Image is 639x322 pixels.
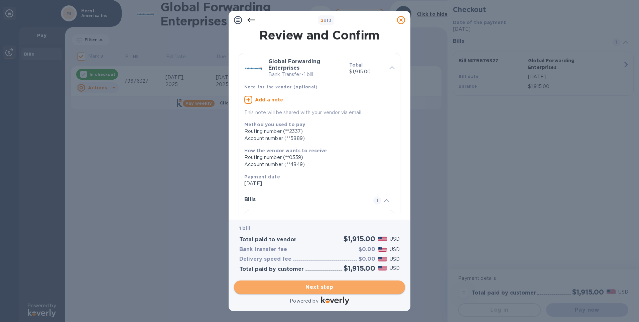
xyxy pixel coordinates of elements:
span: Next step [239,283,400,291]
h3: Delivery speed fee [239,256,291,262]
img: USD [378,247,387,252]
img: USD [378,266,387,270]
b: Global Forwarding Enterprises [268,58,320,71]
b: Method you used to pay [244,122,305,127]
b: of 3 [321,18,332,23]
p: USD [390,256,400,263]
h1: Review and Confirm [237,28,402,42]
p: Bank Transfer • 1 bill [268,71,344,78]
h2: $1,915.00 [344,235,375,243]
b: How the vendor wants to receive [244,148,327,153]
b: 1 bill [239,226,250,231]
img: USD [378,257,387,261]
div: Account number (**5889) [244,135,389,142]
b: Payment date [244,174,280,179]
p: USD [390,265,400,272]
h3: $0.00 [359,256,375,262]
h3: Total paid to vendor [239,237,296,243]
b: Total [349,62,363,68]
div: Global Forwarding EnterprisesBank Transfer•1 billTotal$1,915.00Note for the vendor (optional)Add ... [244,59,395,116]
p: This note will be shared with your vendor via email [244,109,395,116]
button: Next step [234,280,405,294]
span: 1 [373,196,381,205]
u: Add a note [255,97,283,102]
h3: Bank transfer fee [239,246,287,253]
img: Logo [321,297,349,305]
div: Routing number (**2337) [244,128,389,135]
img: USD [378,237,387,241]
p: USD [390,236,400,243]
div: Routing number (**0339) [244,154,389,161]
p: $1,915.00 [349,68,384,75]
h3: $0.00 [359,246,375,253]
h3: Total paid by customer [239,266,304,272]
p: Powered by [290,298,318,305]
h3: Bills [244,196,365,203]
h2: $1,915.00 [344,264,375,272]
p: [DATE] [244,180,389,187]
span: 2 [321,18,324,23]
b: Note for the vendor (optional) [244,84,317,89]
div: Account number (**4849) [244,161,389,168]
p: USD [390,246,400,253]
